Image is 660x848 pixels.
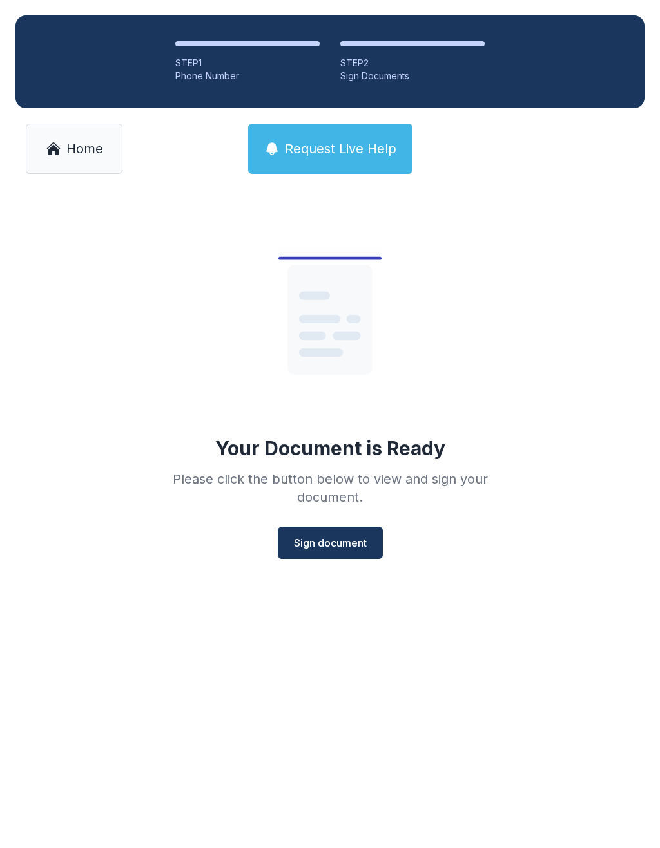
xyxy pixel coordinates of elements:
[294,535,367,551] span: Sign document
[340,70,485,82] div: Sign Documents
[340,57,485,70] div: STEP 2
[285,140,396,158] span: Request Live Help
[66,140,103,158] span: Home
[175,57,320,70] div: STEP 1
[175,70,320,82] div: Phone Number
[144,470,516,506] div: Please click the button below to view and sign your document.
[215,437,445,460] div: Your Document is Ready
